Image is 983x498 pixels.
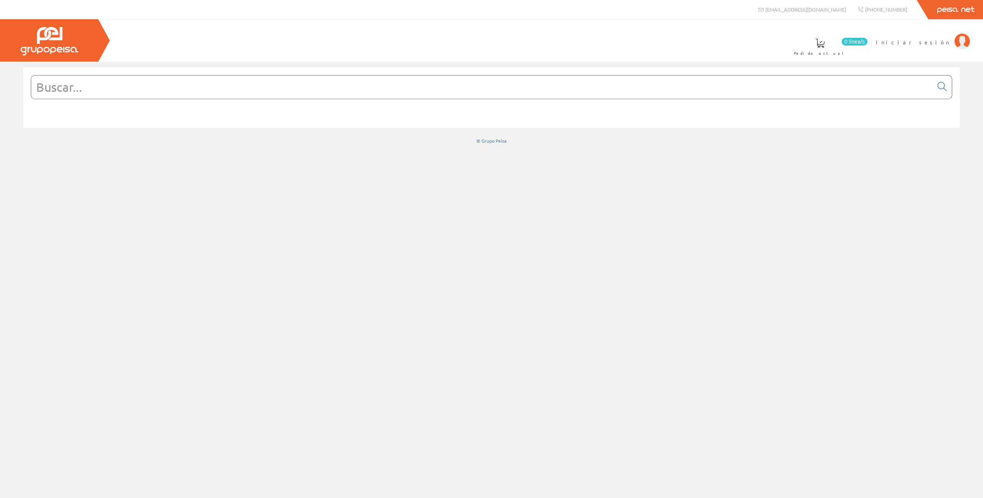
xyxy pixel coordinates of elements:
span: [PHONE_NUMBER] [865,6,907,13]
span: [EMAIL_ADDRESS][DOMAIN_NAME] [765,6,846,13]
span: 0 línea/s [842,38,867,45]
a: Iniciar sesión [876,32,970,39]
span: Iniciar sesión [876,38,951,46]
input: Buscar... [31,76,933,99]
div: © Grupo Peisa [23,138,960,144]
span: Pedido actual [794,49,846,57]
img: Grupo Peisa [20,27,78,56]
